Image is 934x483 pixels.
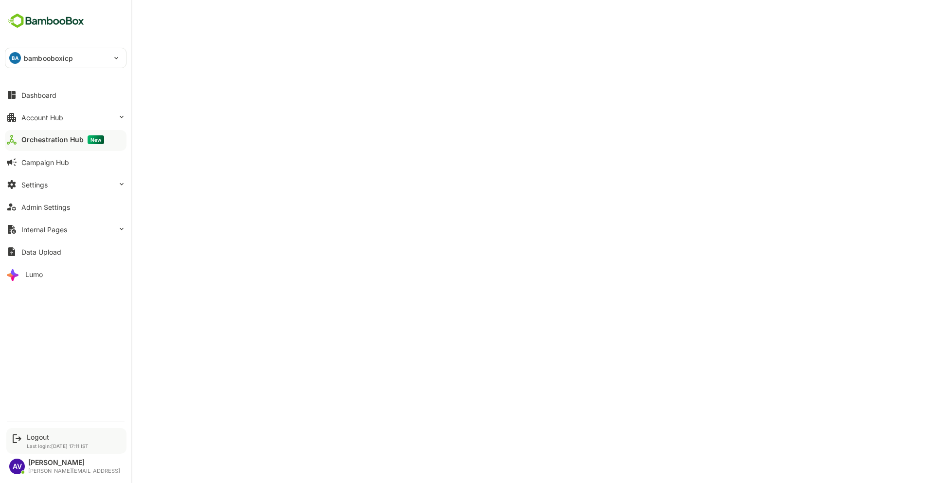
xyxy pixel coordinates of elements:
[5,175,126,194] button: Settings
[5,197,126,217] button: Admin Settings
[21,135,104,144] div: Orchestration Hub
[9,459,25,474] div: AV
[5,48,126,68] div: BAbambooboxicp
[28,459,120,467] div: [PERSON_NAME]
[5,152,126,172] button: Campaign Hub
[5,130,126,149] button: Orchestration HubNew
[21,158,69,167] div: Campaign Hub
[21,181,48,189] div: Settings
[21,113,63,122] div: Account Hub
[27,443,89,449] p: Last login: [DATE] 17:11 IST
[9,52,21,64] div: BA
[5,264,126,284] button: Lumo
[21,248,61,256] div: Data Upload
[28,468,120,474] div: [PERSON_NAME][EMAIL_ADDRESS]
[5,12,87,30] img: BambooboxFullLogoMark.5f36c76dfaba33ec1ec1367b70bb1252.svg
[25,270,43,279] div: Lumo
[21,225,67,234] div: Internal Pages
[88,135,104,144] span: New
[21,91,56,99] div: Dashboard
[5,108,126,127] button: Account Hub
[24,53,73,63] p: bambooboxicp
[5,242,126,261] button: Data Upload
[27,433,89,441] div: Logout
[21,203,70,211] div: Admin Settings
[5,85,126,105] button: Dashboard
[5,220,126,239] button: Internal Pages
